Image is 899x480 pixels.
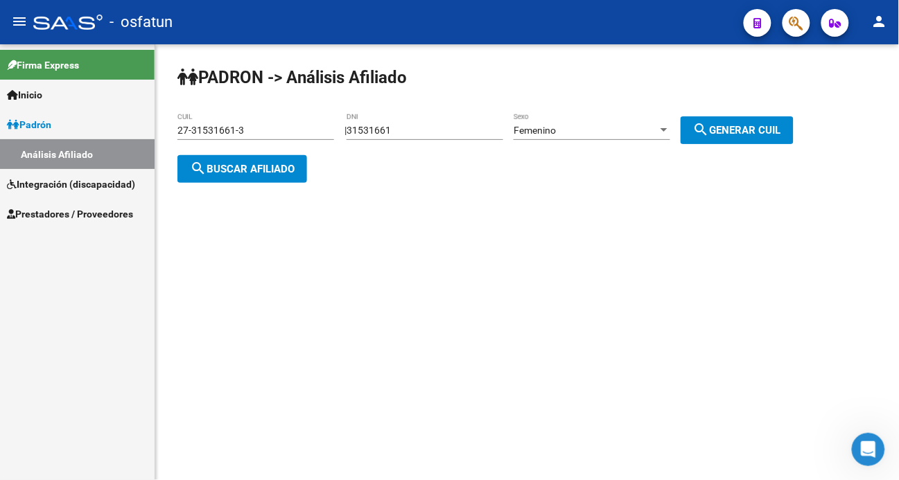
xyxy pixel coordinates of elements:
span: Femenino [514,125,556,136]
mat-icon: search [693,121,710,138]
span: Integración (discapacidad) [7,177,135,192]
span: Padrón [7,117,51,132]
span: Inicio [7,87,42,103]
iframe: Intercom live chat [852,433,885,466]
span: Prestadores / Proveedores [7,206,133,222]
mat-icon: person [871,13,888,30]
mat-icon: menu [11,13,28,30]
button: Generar CUIL [681,116,794,144]
mat-icon: search [190,160,207,177]
span: Buscar afiliado [190,163,295,175]
div: | [344,125,804,136]
span: Generar CUIL [693,124,781,136]
button: Buscar afiliado [177,155,307,183]
span: - osfatun [110,7,173,37]
strong: PADRON -> Análisis Afiliado [177,68,407,87]
span: Firma Express [7,57,79,73]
